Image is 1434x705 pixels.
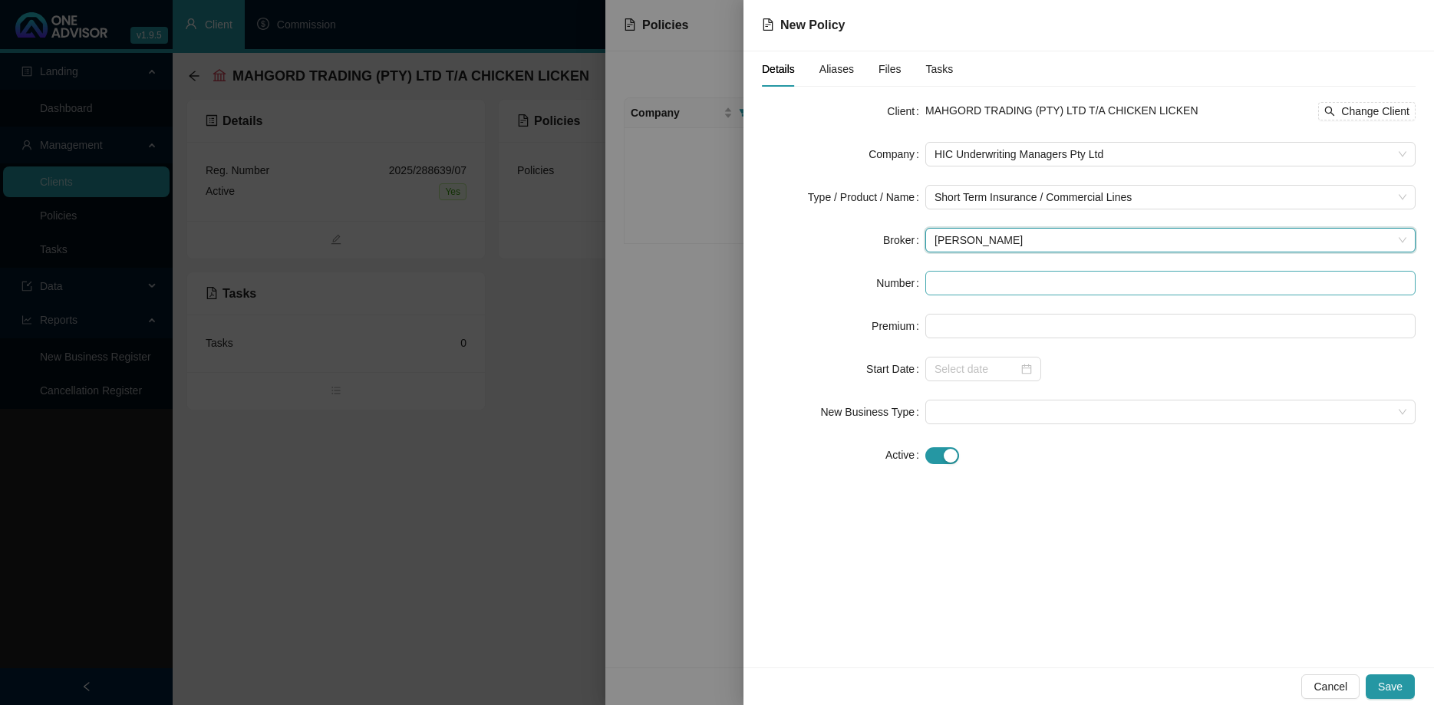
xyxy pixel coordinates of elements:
button: Change Client [1318,102,1416,120]
span: Details [762,64,795,74]
span: HIC Underwriting Managers Pty Ltd [935,143,1406,166]
span: Save [1378,678,1403,695]
span: MAHGORD TRADING (PTY) LTD T/A CHICKEN LICKEN [925,104,1198,117]
span: Aliases [819,64,854,74]
span: New Policy [780,18,845,31]
span: Tasks [926,64,954,74]
label: Client [887,99,925,124]
span: search [1324,106,1335,117]
label: Company [869,142,925,166]
input: Select date [935,361,1018,377]
label: Type / Product / Name [808,185,925,209]
button: Cancel [1301,674,1360,699]
span: file-text [762,18,774,31]
span: Renier Van Rooyen [935,229,1406,252]
span: Change Client [1341,103,1409,120]
button: Save [1366,674,1415,699]
label: Active [885,443,925,467]
label: Start Date [866,357,925,381]
label: Number [876,271,925,295]
label: Premium [872,314,925,338]
span: Short Term Insurance / Commercial Lines [935,186,1406,209]
label: Broker [883,228,925,252]
span: Cancel [1314,678,1347,695]
label: New Business Type [820,400,925,424]
span: Files [879,64,902,74]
